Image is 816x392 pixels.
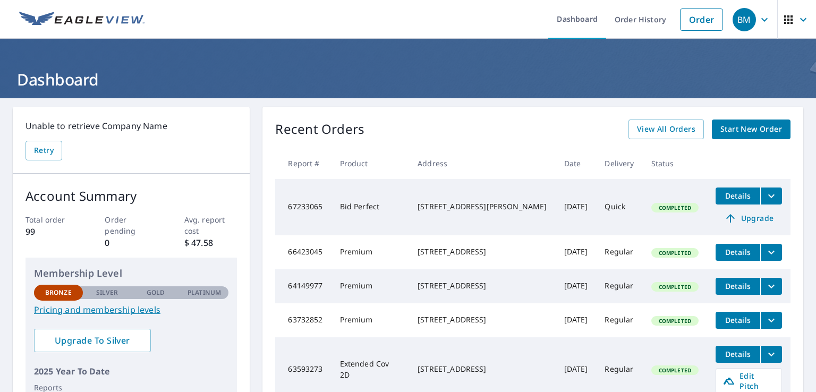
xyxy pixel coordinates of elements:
p: 2025 Year To Date [34,365,228,378]
th: Report # [275,148,331,179]
td: 64149977 [275,269,331,303]
span: Details [722,191,754,201]
th: Status [643,148,707,179]
td: Premium [331,269,410,303]
p: Recent Orders [275,120,364,139]
p: Order pending [105,214,158,236]
div: BM [733,8,756,31]
span: Completed [652,249,698,257]
img: EV Logo [19,12,144,28]
span: Completed [652,204,698,211]
p: Silver [96,288,118,297]
td: 67233065 [275,179,331,235]
td: Regular [596,235,642,269]
td: 66423045 [275,235,331,269]
p: Membership Level [34,266,228,280]
p: Avg. report cost [184,214,237,236]
a: Pricing and membership levels [34,303,228,316]
span: View All Orders [637,123,695,136]
td: [DATE] [556,235,597,269]
td: [DATE] [556,303,597,337]
th: Date [556,148,597,179]
td: Premium [331,235,410,269]
button: filesDropdownBtn-63593273 [760,346,782,363]
p: 99 [25,225,79,238]
span: Upgrade [722,212,776,225]
button: Retry [25,141,62,160]
th: Address [409,148,555,179]
td: 63732852 [275,303,331,337]
a: Order [680,8,723,31]
span: Completed [652,317,698,325]
a: Upgrade To Silver [34,329,151,352]
span: Upgrade To Silver [42,335,142,346]
td: Regular [596,303,642,337]
div: [STREET_ADDRESS] [418,314,547,325]
button: detailsBtn-66423045 [716,244,760,261]
button: filesDropdownBtn-66423045 [760,244,782,261]
div: [STREET_ADDRESS][PERSON_NAME] [418,201,547,212]
span: Completed [652,367,698,374]
button: detailsBtn-67233065 [716,188,760,204]
th: Delivery [596,148,642,179]
a: View All Orders [628,120,704,139]
button: detailsBtn-63593273 [716,346,760,363]
button: filesDropdownBtn-67233065 [760,188,782,204]
p: 0 [105,236,158,249]
div: [STREET_ADDRESS] [418,364,547,374]
span: Details [722,281,754,291]
button: detailsBtn-64149977 [716,278,760,295]
p: Platinum [188,288,221,297]
td: Regular [596,269,642,303]
p: Unable to retrieve Company Name [25,120,237,132]
p: Bronze [45,288,72,297]
span: Details [722,247,754,257]
span: Completed [652,283,698,291]
td: Quick [596,179,642,235]
div: [STREET_ADDRESS] [418,280,547,291]
a: Upgrade [716,210,782,227]
p: Account Summary [25,186,237,206]
p: $ 47.58 [184,236,237,249]
td: [DATE] [556,269,597,303]
a: Start New Order [712,120,790,139]
td: [DATE] [556,179,597,235]
span: Details [722,315,754,325]
th: Product [331,148,410,179]
p: Total order [25,214,79,225]
button: detailsBtn-63732852 [716,312,760,329]
p: Gold [147,288,165,297]
span: Details [722,349,754,359]
span: Start New Order [720,123,782,136]
button: filesDropdownBtn-63732852 [760,312,782,329]
td: Premium [331,303,410,337]
span: Retry [34,144,54,157]
button: filesDropdownBtn-64149977 [760,278,782,295]
div: [STREET_ADDRESS] [418,246,547,257]
span: Edit Pitch [722,371,775,391]
h1: Dashboard [13,69,803,90]
td: Bid Perfect [331,179,410,235]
